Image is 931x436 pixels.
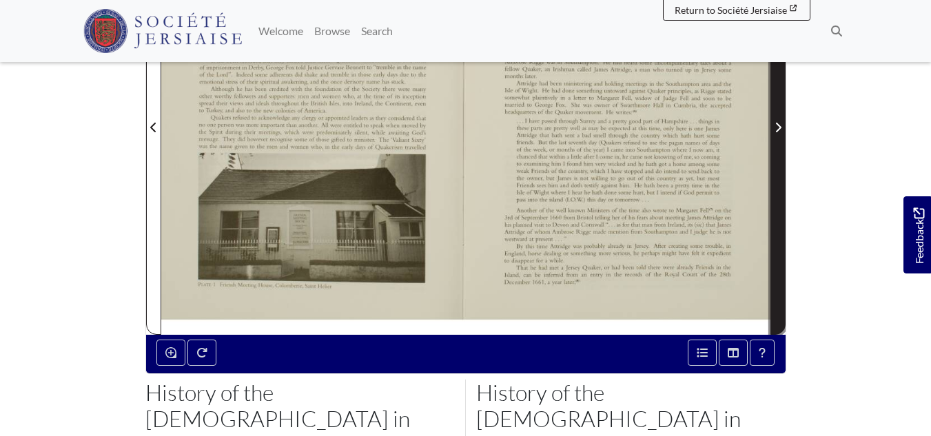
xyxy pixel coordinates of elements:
button: Enable or disable loupe tool (Alt+L) [156,340,185,366]
button: Open metadata window [688,340,717,366]
button: Rotate the book [187,340,216,366]
a: Browse [309,17,356,45]
img: Société Jersiaise [83,9,243,53]
button: Help [750,340,775,366]
button: Thumbnails [719,340,748,366]
a: Search [356,17,398,45]
span: Return to Société Jersiaise [675,4,787,16]
span: Feedback [910,207,927,263]
a: Société Jersiaise logo [83,6,243,56]
a: Would you like to provide feedback? [903,196,931,273]
a: Welcome [253,17,309,45]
